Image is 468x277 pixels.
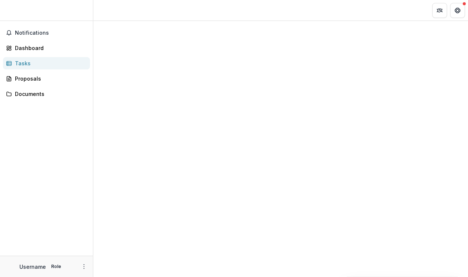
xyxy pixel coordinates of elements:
[432,3,447,18] button: Partners
[450,3,465,18] button: Get Help
[15,75,84,83] div: Proposals
[79,262,88,271] button: More
[3,27,90,39] button: Notifications
[49,263,63,270] p: Role
[15,90,84,98] div: Documents
[15,30,87,36] span: Notifications
[3,57,90,69] a: Tasks
[15,44,84,52] div: Dashboard
[15,59,84,67] div: Tasks
[3,88,90,100] a: Documents
[3,72,90,85] a: Proposals
[3,42,90,54] a: Dashboard
[19,263,46,271] p: Username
